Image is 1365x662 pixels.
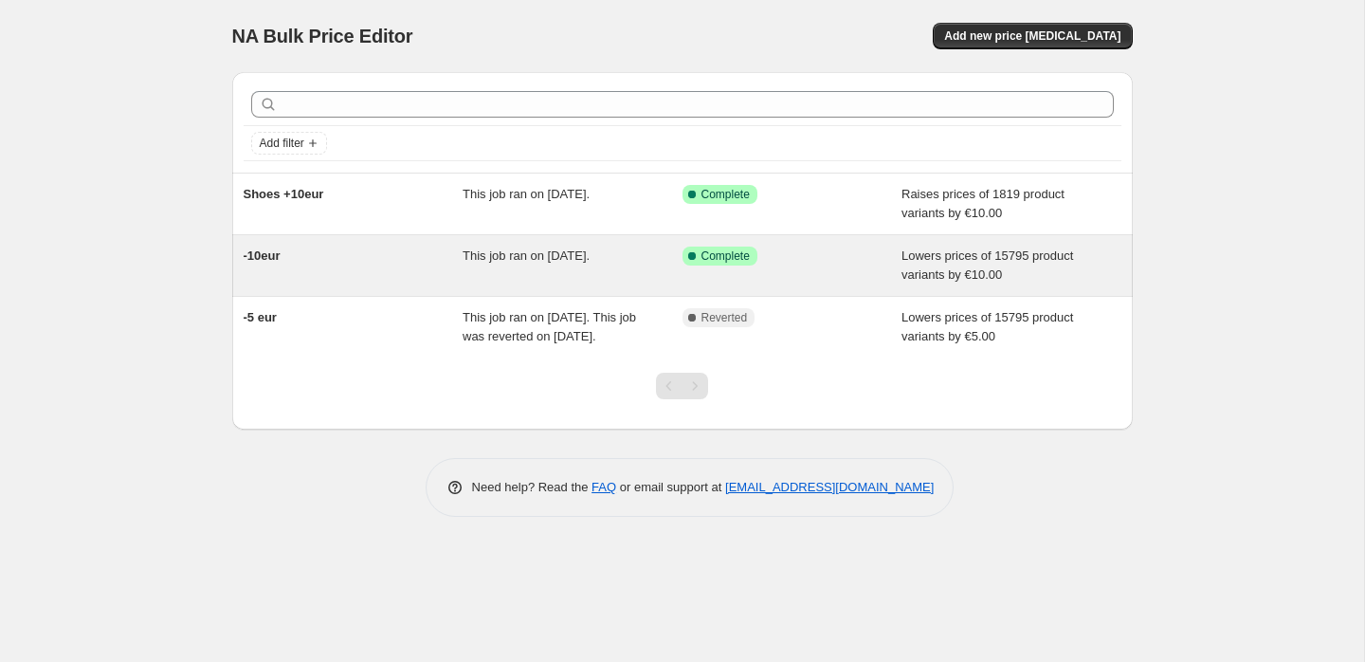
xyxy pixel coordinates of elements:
[656,373,708,399] nav: Pagination
[260,136,304,151] span: Add filter
[591,480,616,494] a: FAQ
[901,248,1073,282] span: Lowers prices of 15795 product variants by €10.00
[244,310,277,324] span: -5 eur
[251,132,327,155] button: Add filter
[463,248,590,263] span: This job ran on [DATE].
[472,480,592,494] span: Need help? Read the
[616,480,725,494] span: or email support at
[463,187,590,201] span: This job ran on [DATE].
[701,187,750,202] span: Complete
[244,248,281,263] span: -10eur
[244,187,324,201] span: Shoes +10eur
[901,187,1065,220] span: Raises prices of 1819 product variants by €10.00
[933,23,1132,49] button: Add new price [MEDICAL_DATA]
[944,28,1120,44] span: Add new price [MEDICAL_DATA]
[901,310,1073,343] span: Lowers prices of 15795 product variants by €5.00
[701,248,750,264] span: Complete
[725,480,934,494] a: [EMAIL_ADDRESS][DOMAIN_NAME]
[463,310,636,343] span: This job ran on [DATE]. This job was reverted on [DATE].
[701,310,748,325] span: Reverted
[232,26,413,46] span: NA Bulk Price Editor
